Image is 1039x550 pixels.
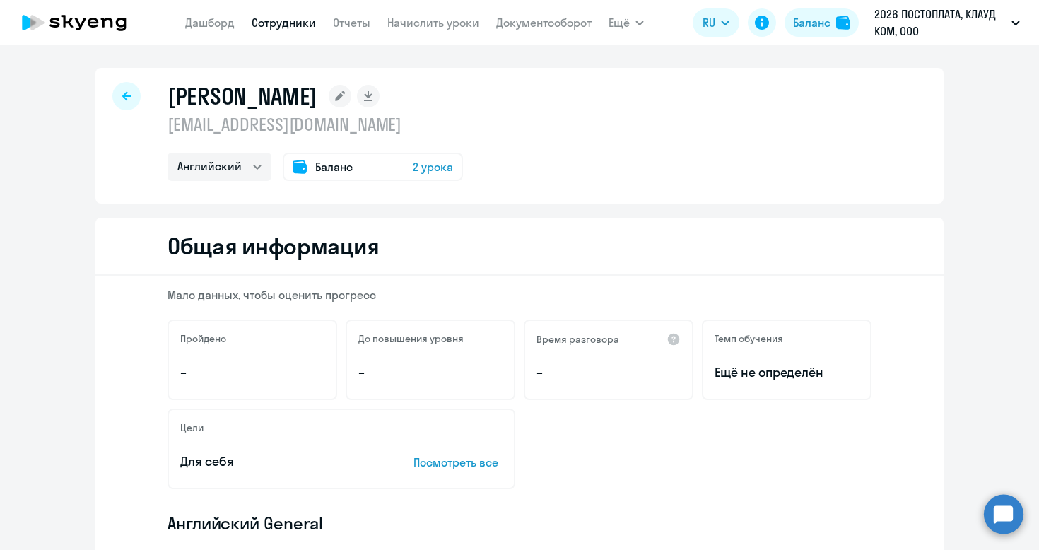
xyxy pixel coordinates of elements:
[315,158,353,175] span: Баланс
[836,16,850,30] img: balance
[874,6,1006,40] p: 2026 ПОСТОПЛАТА, КЛАУД КОМ, ООО
[413,158,453,175] span: 2 урока
[387,16,479,30] a: Начислить уроки
[703,14,715,31] span: RU
[715,363,859,382] span: Ещё не определён
[413,454,503,471] p: Посмотреть все
[185,16,235,30] a: Дашборд
[180,332,226,345] h5: Пройдено
[333,16,370,30] a: Отчеты
[693,8,739,37] button: RU
[168,512,323,534] span: Английский General
[168,113,463,136] p: [EMAIL_ADDRESS][DOMAIN_NAME]
[168,82,317,110] h1: [PERSON_NAME]
[496,16,592,30] a: Документооборот
[867,6,1027,40] button: 2026 ПОСТОПЛАТА, КЛАУД КОМ, ООО
[785,8,859,37] button: Балансbalance
[180,363,324,382] p: –
[793,14,830,31] div: Баланс
[358,332,464,345] h5: До повышения уровня
[252,16,316,30] a: Сотрудники
[168,287,871,303] p: Мало данных, чтобы оценить прогресс
[715,332,783,345] h5: Темп обучения
[168,232,379,260] h2: Общая информация
[536,363,681,382] p: –
[609,8,644,37] button: Ещё
[609,14,630,31] span: Ещё
[358,363,503,382] p: –
[180,452,370,471] p: Для себя
[536,333,619,346] h5: Время разговора
[180,421,204,434] h5: Цели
